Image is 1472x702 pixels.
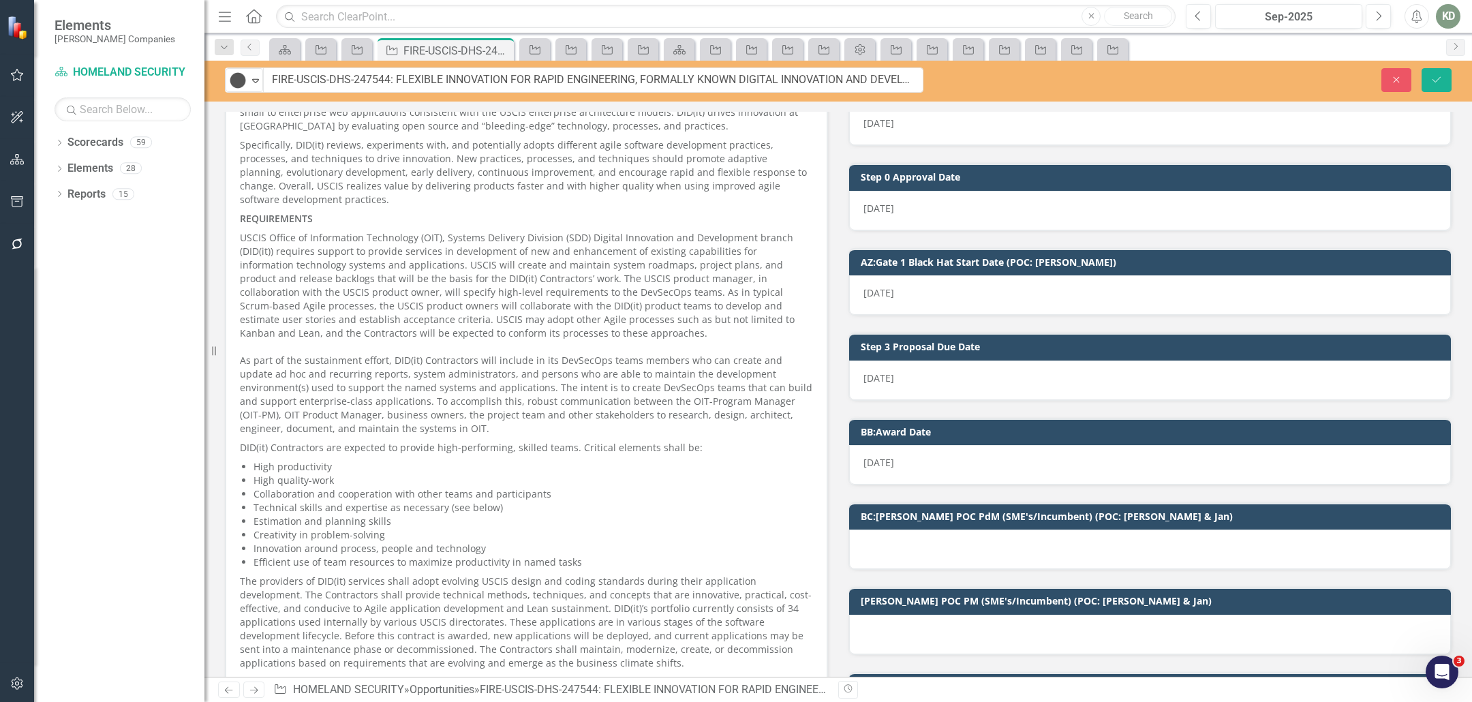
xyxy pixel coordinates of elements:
[1426,656,1458,688] iframe: Intercom live chat
[276,5,1176,29] input: Search ClearPoint...
[67,187,106,202] a: Reports
[1124,10,1153,21] span: Search
[863,456,894,469] span: [DATE]
[55,65,191,80] a: HOMELAND SECURITY
[67,135,123,151] a: Scorecards
[37,79,48,90] img: tab_domain_overview_orange.svg
[254,542,813,555] p: Innovation around process, people and technology
[240,136,813,209] p: Specifically, DID(it) reviews, experiments with, and potentially adopts different agile software ...
[254,555,813,569] p: Efficient use of team resources to maximize productivity in named tasks
[410,683,474,696] a: Opportunities
[254,515,813,528] p: Estimation and planning skills
[861,427,1444,437] h3: BB:Award Date
[403,42,510,59] div: FIRE-USCIS-DHS-247544: FLEXIBLE INNOVATION FOR RAPID ENGINEERING, FORMALLY KNOWN DIGITAL INNOVATI...
[120,163,142,174] div: 28
[254,460,813,474] p: High productivity
[273,682,828,698] div: » »
[863,117,894,129] span: [DATE]
[1215,4,1362,29] button: Sep-2025
[263,67,923,93] input: This field is required
[1220,9,1358,25] div: Sep-2025
[861,172,1444,182] h3: Step 0 Approval Date
[67,161,113,177] a: Elements
[293,683,404,696] a: HOMELAND SECURITY
[151,80,230,89] div: Keywords by Traffic
[254,474,813,487] p: High quality-work
[480,683,1235,696] div: FIRE-USCIS-DHS-247544: FLEXIBLE INNOVATION FOR RAPID ENGINEERING, FORMALLY KNOWN DIGITAL INNOVATI...
[1454,656,1465,667] span: 3
[254,487,813,501] p: Collaboration and cooperation with other teams and participants
[52,80,122,89] div: Domain Overview
[230,72,246,89] img: Tracked
[7,16,31,40] img: ClearPoint Strategy
[863,286,894,299] span: [DATE]
[240,212,313,225] strong: REQUIREMENTS
[863,202,894,215] span: [DATE]
[22,22,33,33] img: logo_orange.svg
[254,528,813,542] p: Creativity in problem-solving
[22,35,33,46] img: website_grey.svg
[35,35,150,46] div: Domain: [DOMAIN_NAME]
[861,511,1444,521] h3: BC:[PERSON_NAME] POC PdM (SME's/Incumbent) (POC: [PERSON_NAME] & Jan)
[861,257,1444,267] h3: AZ:Gate 1 Black Hat Start Date (POC: [PERSON_NAME])
[38,22,67,33] div: v 4.0.25
[55,17,175,33] span: Elements
[861,341,1444,352] h3: Step 3 Proposal Due Date
[1104,7,1172,26] button: Search
[240,228,813,438] p: USCIS Office of Information Technology (OIT), Systems Delivery Division (SDD) Digital Innovation ...
[863,371,894,384] span: [DATE]
[136,79,147,90] img: tab_keywords_by_traffic_grey.svg
[130,137,152,149] div: 59
[112,188,134,200] div: 15
[55,33,175,44] small: [PERSON_NAME] Companies
[254,501,813,515] p: Technical skills and expertise as necessary (see below)
[240,438,813,457] p: DID(it) Contractors are expected to provide high-performing, skilled teams. Critical elements sha...
[55,97,191,121] input: Search Below...
[1436,4,1460,29] button: KD
[240,572,813,673] p: The providers of DID(it) services shall adopt evolving USCIS design and coding standards during t...
[861,596,1444,606] h3: [PERSON_NAME] POC PM (SME's/Incumbent) (POC: [PERSON_NAME] & Jan)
